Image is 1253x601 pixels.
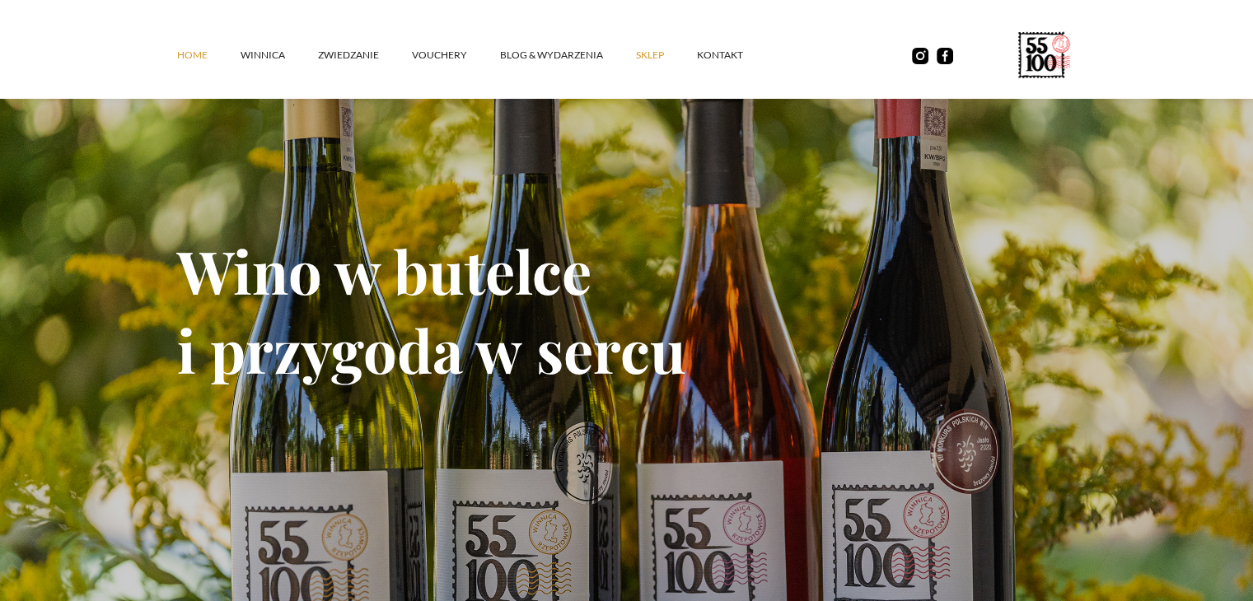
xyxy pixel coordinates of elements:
a: winnica [241,30,318,80]
a: kontakt [697,30,776,80]
a: Blog & Wydarzenia [500,30,636,80]
h1: Wino w butelce i przygoda w sercu [177,231,1077,389]
a: ZWIEDZANIE [318,30,412,80]
a: vouchery [412,30,500,80]
a: SKLEP [636,30,697,80]
a: Home [177,30,241,80]
p: Pozwól sobie na przygodę i podróż przez nowe smaki [177,422,1077,453]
